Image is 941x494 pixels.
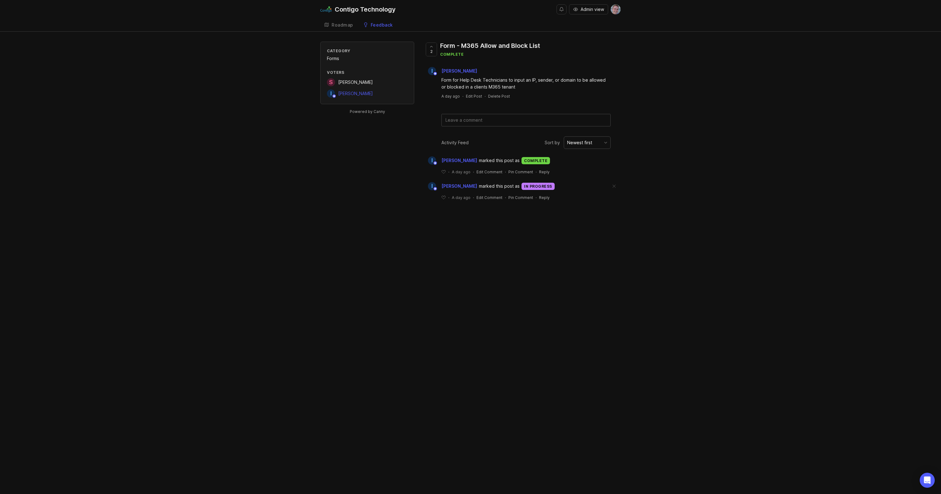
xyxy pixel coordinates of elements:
[569,4,608,14] button: Admin view
[433,161,438,166] img: member badge
[335,6,396,13] div: Contigo Technology
[327,70,408,75] div: Voters
[441,68,477,74] span: [PERSON_NAME]
[440,52,540,57] div: complete
[424,182,479,190] a: I[PERSON_NAME]
[479,157,520,164] span: marked this post as
[448,195,449,200] div: ·
[426,43,437,56] button: 2
[338,79,373,85] span: [PERSON_NAME]
[332,94,337,99] img: member badge
[505,169,506,175] div: ·
[371,23,393,27] div: Feedback
[452,195,470,200] span: A day ago
[539,195,550,200] div: Reply
[440,41,540,50] div: Form - M365 Allow and Block List
[428,156,436,165] div: I
[441,139,469,146] div: Activity Feed
[508,195,533,200] div: Pin Comment
[536,195,537,200] div: ·
[441,183,477,190] span: [PERSON_NAME]
[327,55,408,62] div: Forms
[611,4,621,14] img: Andrew Williams
[448,169,449,175] div: ·
[488,94,510,99] div: Delete Post
[581,6,604,13] span: Admin view
[557,4,567,14] button: Notifications
[485,94,486,99] div: ·
[521,157,550,164] div: complete
[359,19,397,32] a: Feedback
[473,169,474,175] div: ·
[320,4,332,15] img: Contigo Technology logo
[545,139,560,146] span: Sort by
[424,156,479,165] a: I[PERSON_NAME]
[424,67,482,75] a: I[PERSON_NAME]
[466,94,482,99] div: Edit Post
[428,182,436,190] div: I
[473,195,474,200] div: ·
[441,94,460,99] a: A day ago
[338,91,373,96] span: [PERSON_NAME]
[327,89,335,98] div: I
[567,139,592,146] div: Newest first
[441,77,611,90] div: Form for Help Desk Technicians to input an IP, sender, or domain to be allowed or blocked in a cl...
[327,78,335,86] div: S
[349,108,386,115] a: Powered by Canny
[479,183,520,190] span: marked this post as
[476,195,502,200] div: Edit Comment
[521,183,555,190] div: in progress
[433,186,438,191] img: member badge
[920,473,935,488] div: Open Intercom Messenger
[452,169,470,175] span: A day ago
[476,169,502,175] div: Edit Comment
[430,49,433,54] span: 2
[327,48,408,53] div: Category
[320,19,357,32] a: Roadmap
[536,169,537,175] div: ·
[327,89,373,98] a: I[PERSON_NAME]
[508,169,533,175] div: Pin Comment
[433,71,438,76] img: member badge
[441,157,477,164] span: [PERSON_NAME]
[505,195,506,200] div: ·
[332,23,353,27] div: Roadmap
[539,169,550,175] div: Reply
[428,67,436,75] div: I
[462,94,463,99] div: ·
[327,78,373,86] a: S[PERSON_NAME]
